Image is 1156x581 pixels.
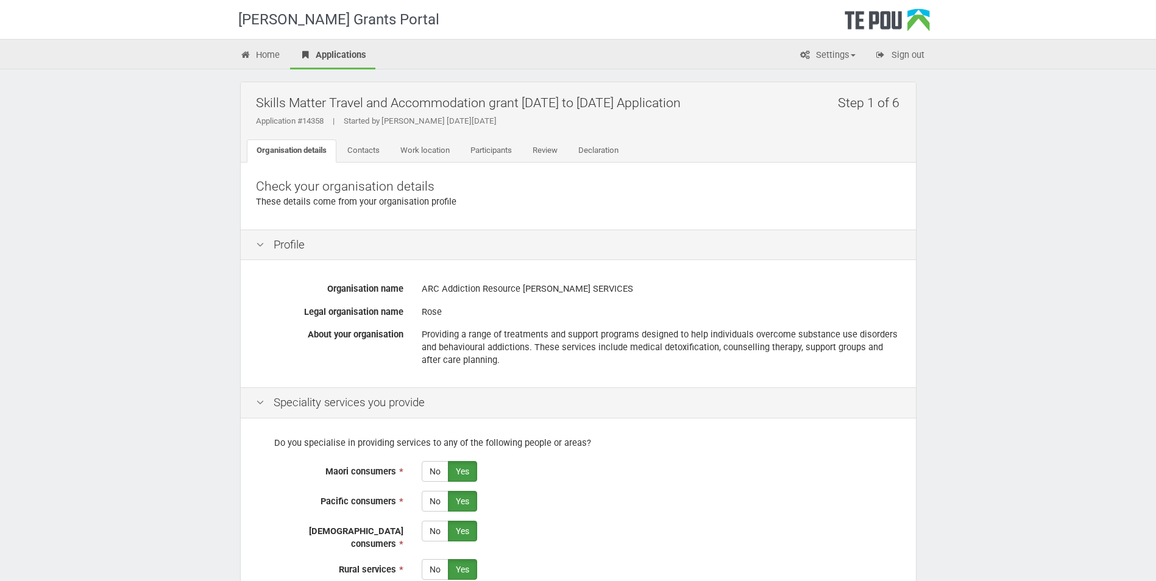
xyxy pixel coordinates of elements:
a: Review [523,139,567,163]
p: Check your organisation details [256,178,901,195]
span: [DEMOGRAPHIC_DATA] consumers [309,526,403,549]
div: Profile [241,230,916,261]
a: Organisation details [247,139,336,163]
p: These details come from your organisation profile [256,195,901,208]
span: Rural services [339,564,396,575]
label: About your organisation [247,324,413,341]
label: Organisation name [247,278,413,295]
div: Te Pou Logo [845,9,930,39]
a: Sign out [866,43,934,69]
label: Yes [448,559,477,580]
h2: Step 1 of 6 [838,88,907,117]
label: Yes [448,491,477,512]
span: | [324,116,344,125]
p: Do you specialise in providing services to any of the following people or areas? [256,437,901,449]
div: Speciality services you provide [241,387,916,418]
a: Applications [290,43,375,69]
a: Declaration [569,139,628,163]
a: Settings [790,43,865,69]
a: Home [231,43,289,69]
span: Maori consumers [325,466,396,477]
div: ARC Addiction Resource [PERSON_NAME] SERVICES [422,278,901,300]
label: No [422,461,449,482]
div: Rose [422,301,901,323]
label: No [422,559,449,580]
label: No [422,491,449,512]
label: Legal organisation name [247,301,413,319]
div: Providing a range of treatments and support programs designed to help individuals overcome substa... [422,324,901,370]
label: Yes [448,461,477,482]
label: No [422,521,449,541]
a: Contacts [338,139,389,163]
h2: Skills Matter Travel and Accommodation grant [DATE] to [DATE] Application [256,88,907,117]
div: Application #14358 Started by [PERSON_NAME] [DATE][DATE] [256,116,907,127]
a: Work location [391,139,459,163]
label: Yes [448,521,477,541]
a: Participants [461,139,522,163]
span: Pacific consumers [321,496,396,507]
